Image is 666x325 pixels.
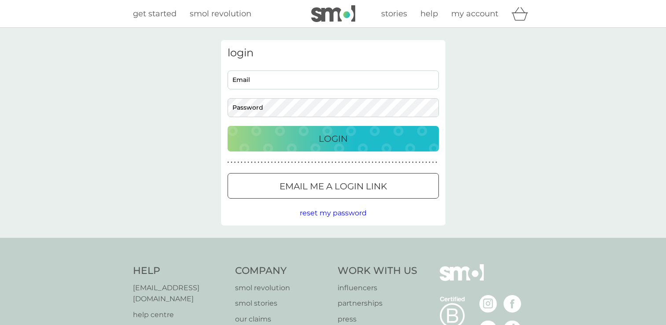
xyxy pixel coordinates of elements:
[511,5,534,22] div: basket
[422,160,424,165] p: ●
[328,160,330,165] p: ●
[321,160,323,165] p: ●
[190,7,251,20] a: smol revolution
[268,160,269,165] p: ●
[251,160,253,165] p: ●
[300,207,367,219] button: reset my password
[338,314,417,325] a: press
[338,298,417,309] a: partnerships
[348,160,350,165] p: ●
[425,160,427,165] p: ●
[375,160,377,165] p: ●
[258,160,259,165] p: ●
[402,160,404,165] p: ●
[479,295,497,313] img: visit the smol Instagram page
[231,160,232,165] p: ●
[294,160,296,165] p: ●
[264,160,266,165] p: ●
[345,160,346,165] p: ●
[358,160,360,165] p: ●
[412,160,414,165] p: ●
[228,160,229,165] p: ●
[228,173,439,199] button: Email me a login link
[133,264,227,278] h4: Help
[398,160,400,165] p: ●
[261,160,263,165] p: ●
[308,160,310,165] p: ●
[235,264,329,278] h4: Company
[416,160,417,165] p: ●
[318,160,320,165] p: ●
[381,9,407,18] span: stories
[405,160,407,165] p: ●
[235,314,329,325] a: our claims
[319,132,348,146] p: Login
[305,160,306,165] p: ●
[382,160,383,165] p: ●
[451,7,498,20] a: my account
[355,160,357,165] p: ●
[298,160,300,165] p: ●
[408,160,410,165] p: ●
[325,160,327,165] p: ●
[190,9,251,18] span: smol revolution
[338,264,417,278] h4: Work With Us
[244,160,246,165] p: ●
[392,160,394,165] p: ●
[362,160,364,165] p: ●
[228,47,439,59] h3: login
[379,160,380,165] p: ●
[338,160,340,165] p: ●
[365,160,367,165] p: ●
[420,7,438,20] a: help
[228,126,439,151] button: Login
[338,282,417,294] a: influencers
[280,179,387,193] p: Email me a login link
[429,160,431,165] p: ●
[315,160,316,165] p: ●
[133,282,227,305] a: [EMAIL_ADDRESS][DOMAIN_NAME]
[133,7,177,20] a: get started
[300,209,367,217] span: reset my password
[504,295,521,313] img: visit the smol Facebook page
[133,9,177,18] span: get started
[419,160,420,165] p: ●
[389,160,390,165] p: ●
[385,160,387,165] p: ●
[432,160,434,165] p: ●
[301,160,303,165] p: ●
[395,160,397,165] p: ●
[241,160,243,165] p: ●
[311,5,355,22] img: smol
[352,160,353,165] p: ●
[133,309,227,321] a: help centre
[235,282,329,294] a: smol revolution
[271,160,273,165] p: ●
[368,160,370,165] p: ●
[237,160,239,165] p: ●
[234,160,236,165] p: ●
[331,160,333,165] p: ●
[372,160,373,165] p: ●
[381,7,407,20] a: stories
[281,160,283,165] p: ●
[335,160,337,165] p: ●
[284,160,286,165] p: ●
[291,160,293,165] p: ●
[435,160,437,165] p: ●
[235,298,329,309] a: smol stories
[288,160,290,165] p: ●
[254,160,256,165] p: ●
[247,160,249,165] p: ●
[274,160,276,165] p: ●
[342,160,343,165] p: ●
[311,160,313,165] p: ●
[420,9,438,18] span: help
